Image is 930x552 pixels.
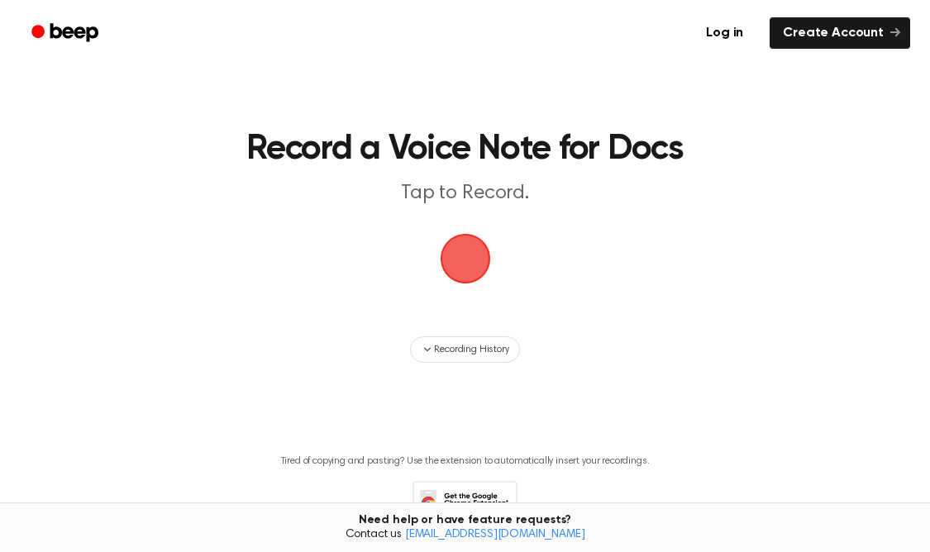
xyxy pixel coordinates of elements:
a: Beep [20,17,113,50]
a: Log in [689,14,760,52]
p: Tap to Record. [179,180,751,207]
h1: Record a Voice Note for Docs [179,132,751,167]
button: Recording History [410,336,519,363]
button: Beep Logo [441,234,490,283]
a: [EMAIL_ADDRESS][DOMAIN_NAME] [405,529,585,540]
span: Recording History [434,342,508,357]
a: Create Account [770,17,910,49]
span: Contact us [10,528,920,543]
p: Tired of copying and pasting? Use the extension to automatically insert your recordings. [281,455,650,468]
